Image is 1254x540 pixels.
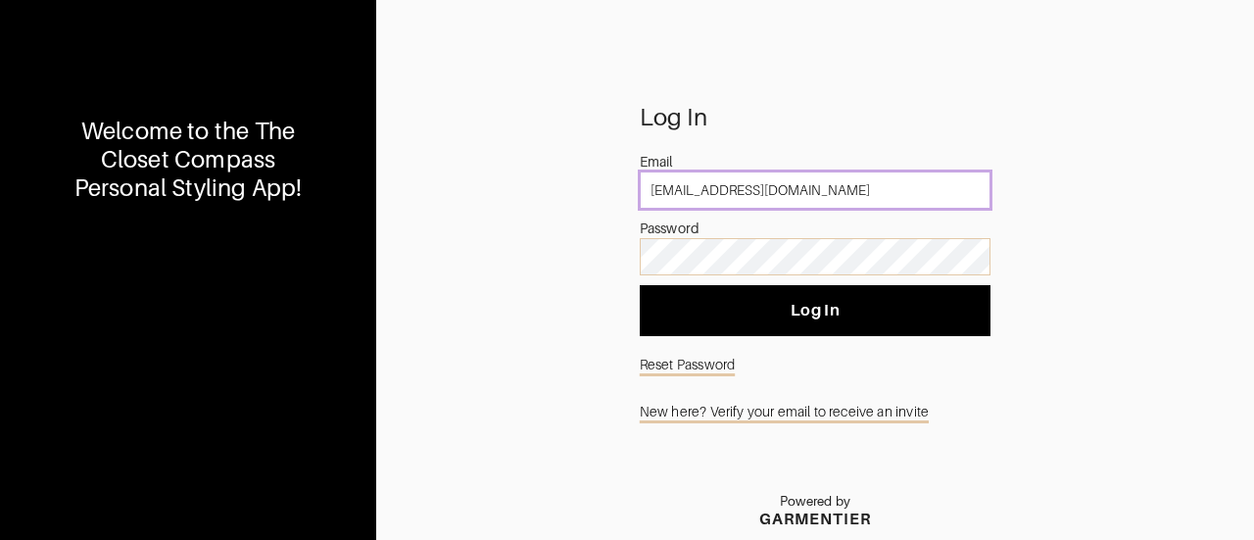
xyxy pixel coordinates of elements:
div: Welcome to the The Closet Compass Personal Styling App! [58,118,318,202]
a: New here? Verify your email to receive an invite [640,393,990,430]
div: Password [640,219,990,238]
p: Powered by [759,494,871,510]
div: GARMENTIER [759,510,871,528]
span: Log In [655,301,975,320]
a: Reset Password [640,346,990,383]
div: Email [640,152,990,172]
button: Log In [640,285,990,336]
div: Log In [640,108,990,127]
